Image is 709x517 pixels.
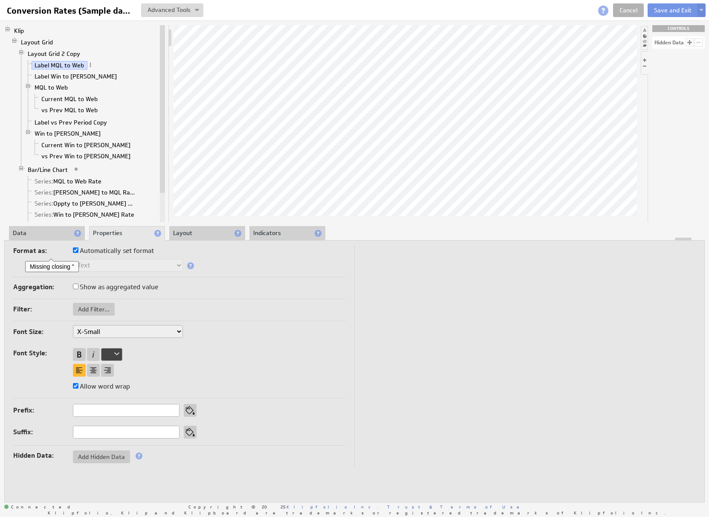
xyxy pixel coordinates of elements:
[32,221,74,230] a: X Axis: Month
[9,226,85,241] li: Data
[35,200,53,207] span: Series:
[641,51,648,75] li: Hide or show the component controls palette
[73,245,154,257] label: Automatically set format
[87,62,93,68] span: More actions
[73,450,130,463] button: Add Hidden Data
[73,247,78,253] input: Automatically set format
[32,61,87,70] a: Label MQL to Web
[13,347,73,359] label: Font Style:
[13,450,73,462] label: Hidden Data:
[73,303,115,316] button: Add Filter...
[38,95,101,103] a: Current MQL to Web
[654,40,684,45] div: Hidden Data
[32,177,105,186] a: Series: MQL to Web Rate
[25,166,71,174] a: Bar/Line Chart
[4,505,75,510] span: Connected: ID: dpnc-25 Online: true
[648,3,698,17] button: Save and Exit
[652,25,705,32] div: CONTROLS
[32,118,110,127] a: Label vs Prev Period Copy
[89,226,165,241] li: Properties
[38,152,134,160] a: vs Prev Win to SAL
[13,245,73,257] label: Format as:
[35,189,53,196] span: Series:
[32,83,71,92] a: MQL to Web
[18,38,56,46] a: Layout Grid
[32,188,139,197] a: Series: SAL to MQL Rate
[286,504,378,510] a: Klipfolio Inc.
[73,281,158,293] label: Show as aggregated value
[13,426,73,438] label: Suffix:
[48,511,666,515] span: Klipfolio, Klip and Klipboard are trademarks or registered trademarks of Klipfolio Inc.
[13,326,73,338] label: Font Size:
[11,26,27,35] a: Klip
[249,226,325,241] li: Indicators
[699,9,703,12] img: button-savedrop.png
[73,380,130,392] label: Allow word wrap
[73,453,130,461] span: Add Hidden Data
[13,281,73,293] label: Aggregation:
[35,177,53,185] span: Series:
[32,199,139,208] a: Series: Oppty to SAL Rate
[73,305,115,313] span: Add Filter...
[169,226,245,241] li: Layout
[613,3,644,17] a: Cancel
[25,49,84,58] a: Layout Grid 2 Copy
[188,505,378,509] span: Copyright © 2025
[3,3,136,18] input: Conversion Rates (Sample data)
[641,26,648,50] li: Hide or show the component palette
[13,303,73,315] label: Filter:
[13,404,73,416] label: Prefix:
[38,106,101,114] a: vs Prev MQL to Web
[32,210,138,219] a: Series: Win to SAL Rate
[195,9,199,12] img: button-savedrop.png
[30,264,74,270] div: Missing closing "
[387,504,525,510] a: Trust & Terms of Use
[38,141,134,149] a: Current Win to SAL
[32,72,120,81] a: Label Win to SAL
[73,383,78,389] input: Allow word wrap
[32,129,104,138] a: Win to SAL
[35,211,53,218] span: Series:
[73,166,79,172] span: View applied actions
[73,284,78,289] input: Show as aggregated value
[35,222,53,229] span: X Axis:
